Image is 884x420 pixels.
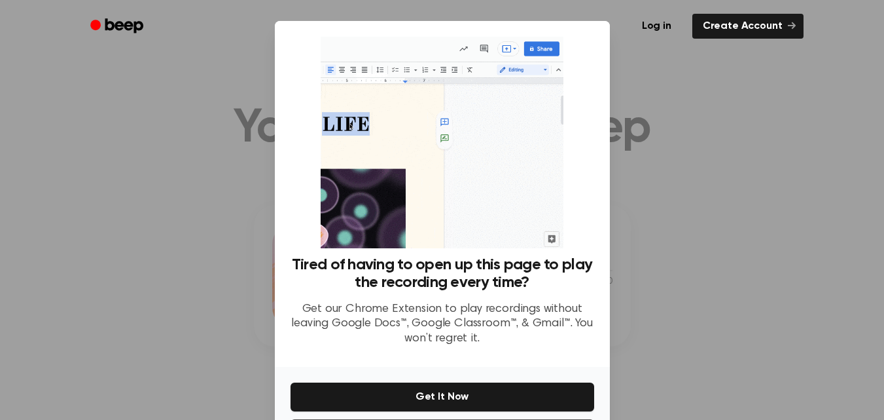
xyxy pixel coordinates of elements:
[629,11,684,41] a: Log in
[321,37,563,248] img: Beep extension in action
[291,383,594,411] button: Get It Now
[291,302,594,347] p: Get our Chrome Extension to play recordings without leaving Google Docs™, Google Classroom™, & Gm...
[81,14,155,39] a: Beep
[291,256,594,292] h3: Tired of having to open up this page to play the recording every time?
[692,14,804,39] a: Create Account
